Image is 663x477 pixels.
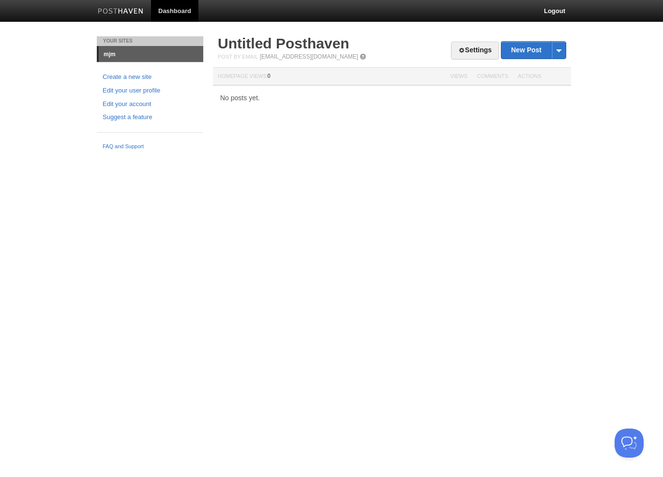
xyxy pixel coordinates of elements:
[501,42,566,59] a: New Post
[213,68,445,86] th: Homepage Views
[213,94,571,101] div: No posts yet.
[445,68,472,86] th: Views
[267,73,271,79] span: 0
[451,42,499,60] a: Settings
[472,68,513,86] th: Comments
[103,142,197,151] a: FAQ and Support
[218,35,349,51] a: Untitled Posthaven
[513,68,571,86] th: Actions
[103,86,197,96] a: Edit your user profile
[615,429,644,458] iframe: Help Scout Beacon - Open
[103,72,197,82] a: Create a new site
[218,54,258,60] span: Post by Email
[97,36,203,46] li: Your Sites
[99,46,203,62] a: mjm
[98,8,144,15] img: Posthaven-bar
[103,99,197,109] a: Edit your account
[103,112,197,123] a: Suggest a feature
[260,53,358,60] a: [EMAIL_ADDRESS][DOMAIN_NAME]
